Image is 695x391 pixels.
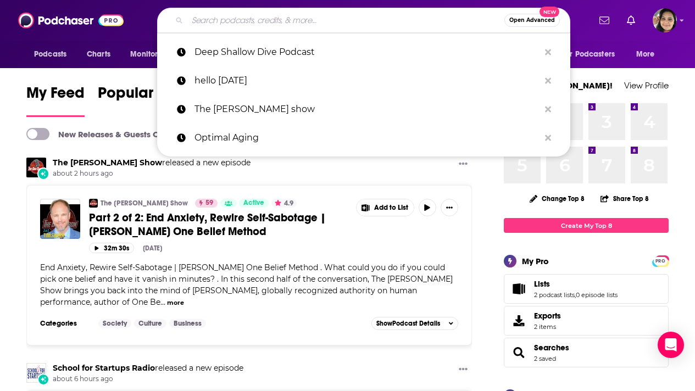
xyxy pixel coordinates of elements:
span: Logged in as shelbyjanner [653,8,677,32]
img: School for Startups Radio [26,363,46,383]
button: 32m 30s [89,243,134,253]
a: Popular Feed [98,83,191,117]
span: 2 items [534,323,561,331]
a: hello [DATE] [157,66,570,95]
span: Part 2 of 2: End Anxiety, Rewire Self-Sabotage | [PERSON_NAME] One Belief Method [89,211,326,238]
a: PRO [654,256,667,265]
a: Lists [534,279,618,289]
button: Show More Button [441,199,458,216]
span: Open Advanced [509,18,555,23]
button: Show More Button [357,199,414,216]
span: Exports [508,313,530,328]
span: Active [243,198,264,209]
button: open menu [555,44,631,65]
button: open menu [123,44,184,65]
span: Popular Feed [98,83,191,109]
img: The Dov Baron Show [89,199,98,208]
a: The Dov Baron Show [53,158,162,167]
a: 2 podcast lists [534,291,575,299]
a: Part 2 of 2: End Anxiety, Rewire Self-Sabotage | [PERSON_NAME] One Belief Method [89,211,348,238]
span: 59 [205,198,213,209]
input: Search podcasts, credits, & more... [187,12,504,29]
span: Lists [534,279,550,289]
span: More [636,47,655,62]
span: about 2 hours ago [53,169,251,178]
img: User Profile [653,8,677,32]
img: The Dov Baron Show [26,158,46,177]
span: New [540,7,559,17]
a: Lists [508,281,530,297]
span: Add to List [374,204,408,212]
a: Exports [504,306,669,336]
span: ... [160,297,165,307]
img: Podchaser - Follow, Share and Rate Podcasts [18,10,124,31]
div: [DATE] [143,244,162,252]
h3: Categories [40,319,90,328]
a: 0 episode lists [576,291,618,299]
span: , [575,291,576,299]
button: Show profile menu [653,8,677,32]
a: 2 saved [534,355,556,362]
a: My Feed [26,83,85,117]
button: Open AdvancedNew [504,14,560,27]
span: Monitoring [130,47,169,62]
span: Lists [504,274,669,304]
div: Open Intercom Messenger [658,332,684,358]
button: more [167,298,184,308]
button: ShowPodcast Details [371,317,458,330]
a: Charts [80,44,117,65]
span: Exports [534,311,561,321]
img: Part 2 of 2: End Anxiety, Rewire Self-Sabotage | Tim Shurr’s One Belief Method [40,199,80,239]
a: Active [239,199,269,208]
div: New Episode [37,167,49,180]
button: Share Top 8 [600,188,649,209]
a: New Releases & Guests Only [26,128,171,140]
a: The [PERSON_NAME] show [157,95,570,124]
p: hello monday [194,66,540,95]
a: View Profile [624,80,669,91]
a: 59 [195,199,218,208]
a: The [PERSON_NAME] Show [101,199,188,208]
span: Charts [87,47,110,62]
a: Business [169,319,206,328]
a: Deep Shallow Dive Podcast [157,38,570,66]
button: open menu [629,44,669,65]
h3: released a new episode [53,158,251,168]
span: about 6 hours ago [53,375,243,384]
a: Create My Top 8 [504,218,669,233]
p: Optimal Aging [194,124,540,152]
a: Searches [534,343,569,353]
p: The Chase Jarvis show [194,95,540,124]
span: Searches [504,338,669,367]
h3: released a new episode [53,363,243,373]
a: Optimal Aging [157,124,570,152]
button: open menu [26,44,81,65]
a: Show notifications dropdown [622,11,640,30]
a: Searches [508,345,530,360]
div: New Episode [37,373,49,386]
span: End Anxiety, Rewire Self-Sabotage | [PERSON_NAME] One Belief Method . What could you do if you co... [40,262,453,307]
a: School for Startups Radio [53,363,155,373]
button: Show More Button [454,363,472,377]
a: Society [98,319,131,328]
span: For Podcasters [562,47,615,62]
div: Search podcasts, credits, & more... [157,8,570,33]
button: Change Top 8 [523,192,591,205]
p: Deep Shallow Dive Podcast [194,38,540,66]
a: Show notifications dropdown [595,11,614,30]
a: Culture [134,319,166,328]
span: My Feed [26,83,85,109]
span: Podcasts [34,47,66,62]
button: 4.9 [271,199,297,208]
span: PRO [654,257,667,265]
div: My Pro [522,256,549,266]
button: Show More Button [454,158,472,171]
span: Show Podcast Details [376,320,440,327]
